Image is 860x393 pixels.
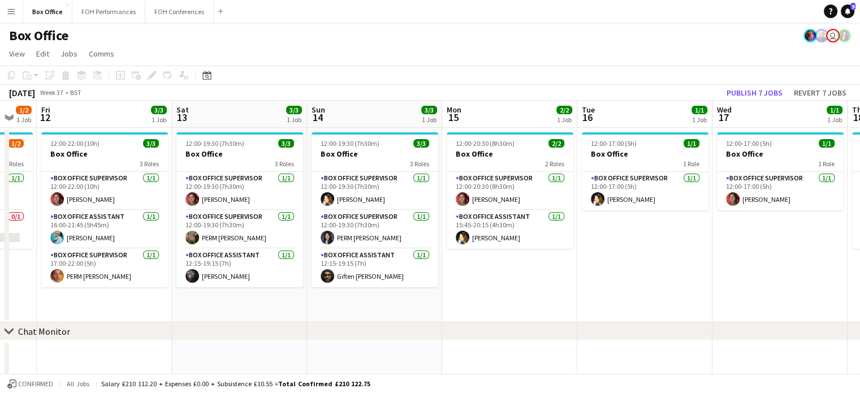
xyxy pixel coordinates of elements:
[312,105,325,115] span: Sun
[5,159,24,168] span: 2 Roles
[413,139,429,148] span: 3/3
[176,149,303,159] h3: Box Office
[41,172,168,210] app-card-role: Box Office Supervisor1/112:00-22:00 (10h)[PERSON_NAME]
[8,139,24,148] span: 1/2
[36,49,49,59] span: Edit
[40,111,50,124] span: 12
[72,1,145,23] button: FOH Performances
[410,159,429,168] span: 3 Roles
[37,88,66,97] span: Week 37
[726,139,772,148] span: 12:00-17:00 (5h)
[151,106,167,114] span: 3/3
[421,106,437,114] span: 3/3
[692,115,707,124] div: 1 Job
[447,172,573,210] app-card-role: Box Office Supervisor1/112:00-20:30 (8h30m)[PERSON_NAME]
[176,132,303,287] app-job-card: 12:00-19:30 (7h30m)3/3Box Office3 RolesBox Office Supervisor1/112:00-19:30 (7h30m)[PERSON_NAME]Bo...
[582,172,708,210] app-card-role: Box Office Supervisor1/112:00-17:00 (5h)[PERSON_NAME]
[41,249,168,287] app-card-role: Box Office Supervisor1/117:00-22:00 (5h)PERM [PERSON_NAME]
[176,210,303,249] app-card-role: Box Office Supervisor1/112:00-19:30 (7h30m)PERM [PERSON_NAME]
[41,132,168,287] app-job-card: 12:00-22:00 (10h)3/3Box Office3 RolesBox Office Supervisor1/112:00-22:00 (10h)[PERSON_NAME]Box Of...
[445,111,461,124] span: 15
[818,159,835,168] span: 1 Role
[557,115,572,124] div: 1 Job
[23,1,72,23] button: Box Office
[64,379,92,388] span: All jobs
[841,5,854,18] a: 9
[278,379,370,388] span: Total Confirmed £210 122.75
[176,172,303,210] app-card-role: Box Office Supervisor1/112:00-19:30 (7h30m)[PERSON_NAME]
[582,132,708,210] app-job-card: 12:00-17:00 (5h)1/1Box Office1 RoleBox Office Supervisor1/112:00-17:00 (5h)[PERSON_NAME]
[684,139,699,148] span: 1/1
[715,111,732,124] span: 17
[850,3,855,10] span: 9
[717,105,732,115] span: Wed
[456,139,515,148] span: 12:00-20:30 (8h30m)
[60,49,77,59] span: Jobs
[143,139,159,148] span: 3/3
[175,111,189,124] span: 13
[815,29,828,42] app-user-avatar: PERM Chris Nye
[9,87,35,98] div: [DATE]
[321,139,379,148] span: 12:00-19:30 (7h30m)
[9,27,68,44] h1: Box Office
[16,106,32,114] span: 1/2
[145,1,214,23] button: FOH Conferences
[312,172,438,210] app-card-role: Box Office Supervisor1/112:00-19:30 (7h30m)[PERSON_NAME]
[312,132,438,287] app-job-card: 12:00-19:30 (7h30m)3/3Box Office3 RolesBox Office Supervisor1/112:00-19:30 (7h30m)[PERSON_NAME]Bo...
[275,159,294,168] span: 3 Roles
[545,159,564,168] span: 2 Roles
[41,210,168,249] app-card-role: Box Office Assistant1/116:00-21:45 (5h45m)[PERSON_NAME]
[70,88,81,97] div: BST
[789,85,851,100] button: Revert 7 jobs
[803,29,817,42] app-user-avatar: Frazer Mclean
[18,326,70,337] div: Chat Monitor
[591,139,637,148] span: 12:00-17:00 (5h)
[50,139,100,148] span: 12:00-22:00 (10h)
[6,378,55,390] button: Confirmed
[32,46,54,61] a: Edit
[548,139,564,148] span: 2/2
[89,49,114,59] span: Comms
[9,49,25,59] span: View
[16,115,31,124] div: 1 Job
[56,46,82,61] a: Jobs
[176,249,303,287] app-card-role: Box Office Assistant1/112:15-19:15 (7h)[PERSON_NAME]
[447,149,573,159] h3: Box Office
[101,379,370,388] div: Salary £210 112.20 + Expenses £0.00 + Subsistence £10.55 =
[827,115,842,124] div: 1 Job
[582,149,708,159] h3: Box Office
[18,380,53,388] span: Confirmed
[310,111,325,124] span: 14
[447,210,573,249] app-card-role: Box Office Assistant1/115:45-20:15 (4h30m)[PERSON_NAME]
[447,132,573,249] app-job-card: 12:00-20:30 (8h30m)2/2Box Office2 RolesBox Office Supervisor1/112:00-20:30 (8h30m)[PERSON_NAME]Bo...
[286,106,302,114] span: 3/3
[84,46,119,61] a: Comms
[580,111,595,124] span: 16
[5,46,29,61] a: View
[819,139,835,148] span: 1/1
[582,105,595,115] span: Tue
[41,105,50,115] span: Fri
[837,29,851,42] app-user-avatar: Lexi Clare
[717,132,844,210] app-job-card: 12:00-17:00 (5h)1/1Box Office1 RoleBox Office Supervisor1/112:00-17:00 (5h)[PERSON_NAME]
[312,149,438,159] h3: Box Office
[722,85,787,100] button: Publish 7 jobs
[827,106,842,114] span: 1/1
[692,106,707,114] span: 1/1
[556,106,572,114] span: 2/2
[312,249,438,287] app-card-role: Box Office Assistant1/112:15-19:15 (7h)Giften [PERSON_NAME]
[683,159,699,168] span: 1 Role
[312,210,438,249] app-card-role: Box Office Supervisor1/112:00-19:30 (7h30m)PERM [PERSON_NAME]
[140,159,159,168] span: 3 Roles
[717,149,844,159] h3: Box Office
[717,172,844,210] app-card-role: Box Office Supervisor1/112:00-17:00 (5h)[PERSON_NAME]
[176,105,189,115] span: Sat
[447,105,461,115] span: Mon
[41,149,168,159] h3: Box Office
[152,115,166,124] div: 1 Job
